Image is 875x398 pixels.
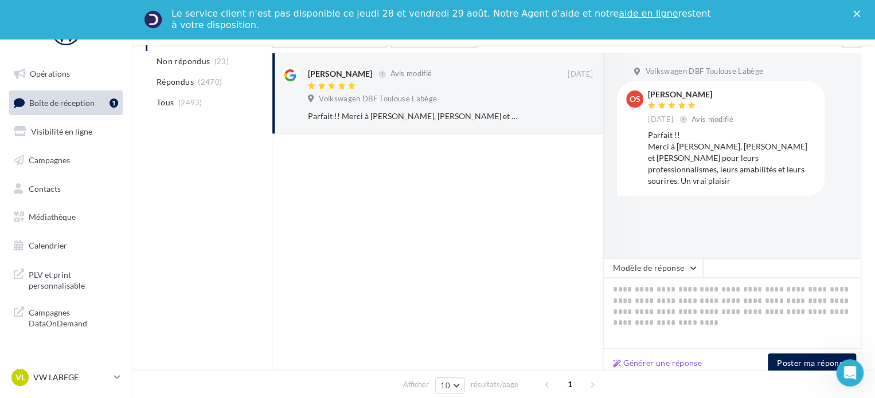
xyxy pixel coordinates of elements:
[29,97,95,107] span: Boîte de réception
[648,129,815,187] div: Parfait !! Merci à [PERSON_NAME], [PERSON_NAME] et [PERSON_NAME] pour leurs professionnalismes, l...
[7,148,125,172] a: Campagnes
[157,76,194,88] span: Répondus
[7,62,125,86] a: Opérations
[110,98,118,108] div: 1
[853,10,865,17] div: Fermer
[692,115,733,124] span: Avis modifié
[561,375,579,393] span: 1
[7,120,125,144] a: Visibilité en ligne
[7,205,125,229] a: Médiathèque
[171,8,713,31] div: Le service client n'est pas disponible ce jeudi 28 et vendredi 29 août. Notre Agent d'aide et not...
[7,177,125,201] a: Contacts
[198,77,222,86] span: (2470)
[608,356,706,370] button: Générer une réponse
[768,353,856,373] button: Poster ma réponse
[7,262,125,296] a: PLV et print personnalisable
[33,372,110,383] p: VW LABEGE
[568,69,593,80] span: [DATE]
[836,359,864,387] iframe: Intercom live chat
[619,8,678,19] a: aide en ligne
[403,379,429,390] span: Afficher
[630,93,640,105] span: os
[308,111,518,122] div: Parfait !! Merci à [PERSON_NAME], [PERSON_NAME] et [PERSON_NAME] pour leurs professionnalismes, l...
[214,57,229,66] span: (23)
[440,381,450,390] span: 10
[7,90,125,115] a: Boîte de réception1
[29,183,61,193] span: Contacts
[645,66,763,77] span: Volkswagen DBF Toulouse Labège
[9,367,123,388] a: VL VW LABEGE
[390,69,432,78] span: Avis modifié
[30,69,70,78] span: Opérations
[29,155,70,165] span: Campagnes
[7,300,125,334] a: Campagnes DataOnDemand
[157,97,174,108] span: Tous
[29,212,76,222] span: Médiathèque
[7,234,125,258] a: Calendrier
[144,10,162,29] img: Profile image for Service-Client
[178,98,202,107] span: (2493)
[471,379,518,390] span: résultats/page
[31,127,92,136] span: Visibilité en ligne
[29,267,118,291] span: PLV et print personnalisable
[157,56,210,67] span: Non répondus
[29,305,118,329] span: Campagnes DataOnDemand
[319,94,437,104] span: Volkswagen DBF Toulouse Labège
[435,377,464,393] button: 10
[15,372,25,383] span: VL
[648,90,736,98] div: [PERSON_NAME]
[29,241,67,250] span: Calendrier
[308,68,372,80] div: [PERSON_NAME]
[648,115,673,125] span: [DATE]
[603,258,703,278] button: Modèle de réponse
